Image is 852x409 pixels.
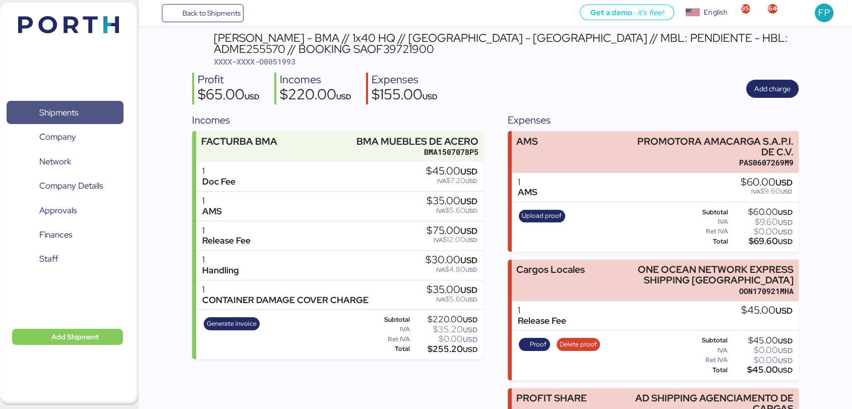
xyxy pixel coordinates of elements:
span: USD [460,255,477,266]
div: $220.00 [280,87,351,104]
div: $0.00 [729,228,793,236]
div: 1 [202,166,235,177]
div: $45.00 [741,305,793,316]
div: Expenses [508,112,799,128]
div: PAS0607269M9 [627,157,794,168]
button: Upload proof [519,210,565,223]
div: ONE OCEAN NETWORK EXPRESS SHIPPING [GEOGRAPHIC_DATA] [627,264,794,285]
div: $45.00 [729,366,793,374]
div: AMS [518,187,537,198]
div: Total [368,345,409,353]
div: PROFIT SHARE [516,393,587,403]
span: USD [778,208,793,217]
div: Incomes [192,112,483,128]
button: Add charge [746,80,799,98]
div: $35.20 [411,326,477,333]
span: IVA [751,188,760,196]
a: Approvals [7,199,124,222]
div: CONTAINER DAMAGE COVER CHARGE [202,295,369,306]
span: USD [775,305,793,316]
span: Generate invoice [207,318,257,329]
span: Staff [39,252,58,266]
div: Incomes [280,73,351,87]
div: $75.00 [426,225,477,237]
a: Staff [7,248,124,271]
div: $35.00 [426,284,477,296]
span: USD [460,284,477,296]
a: Network [7,150,124,173]
div: $220.00 [411,316,477,323]
span: FP [818,6,829,19]
span: Delete proof [560,339,597,350]
div: $60.00 [741,177,793,188]
span: USD [778,237,793,246]
div: Release Fee [202,236,251,246]
span: USD [775,177,793,188]
span: USD [462,345,477,354]
a: Company Details [7,174,124,198]
span: USD [780,188,793,196]
span: USD [778,336,793,345]
div: 1 [202,196,222,206]
div: Ret IVA [684,228,728,235]
a: Company [7,126,124,149]
span: USD [778,227,793,237]
div: 1 [518,305,566,316]
div: $45.00 [729,337,793,344]
div: $30.00 [425,255,477,266]
div: $12.00 [426,236,477,244]
span: Upload proof [522,210,562,221]
div: $7.20 [425,177,477,185]
div: OON170921MHA [627,286,794,297]
span: USD [778,346,793,355]
div: IVA [684,218,728,225]
div: $4.80 [425,266,477,273]
span: Add Shipment [51,331,99,343]
div: $69.60 [729,238,793,245]
span: USD [336,92,351,101]
div: $0.00 [411,335,477,343]
div: $9.60 [741,188,793,195]
div: BMA1507078P5 [356,147,478,157]
div: IVA [684,347,727,354]
div: AMS [202,206,222,217]
span: Back to Shipments [182,7,240,19]
span: USD [778,356,793,365]
span: USD [778,218,793,227]
a: Back to Shipments [162,4,244,22]
button: Proof [519,338,550,351]
div: $9.60 [729,218,793,226]
span: USD [778,366,793,375]
span: USD [465,236,477,244]
div: Handling [202,265,239,276]
button: Menu [145,5,162,22]
div: $0.00 [729,346,793,354]
button: Delete proof [557,338,600,351]
span: USD [460,166,477,177]
span: USD [462,315,477,324]
span: USD [462,335,477,344]
span: Network [39,154,71,169]
div: Total [684,367,727,374]
div: [PERSON_NAME] - BMA // 1x40 HQ // [GEOGRAPHIC_DATA] - [GEOGRAPHIC_DATA] // MBL: PENDIENTE - HBL: ... [214,32,799,55]
div: FACTURBA BMA [201,136,277,147]
span: IVA [433,236,442,244]
div: PROMOTORA AMACARGA S.A.P.I. DE C.V. [627,136,794,157]
span: Proof [530,339,546,350]
div: Subtotal [368,316,409,323]
span: Finances [39,227,72,242]
div: $5.60 [426,296,477,303]
div: $65.00 [198,87,260,104]
span: IVA [436,207,445,215]
span: IVA [436,266,445,274]
a: Shipments [7,101,124,124]
a: Finances [7,223,124,247]
span: XXXX-XXXX-O0051993 [214,56,295,67]
div: Profit [198,73,260,87]
div: Doc Fee [202,177,235,187]
span: Add charge [754,83,790,95]
span: USD [465,266,477,274]
div: Subtotal [684,337,727,344]
span: IVA [437,177,446,185]
span: Shipments [39,105,78,120]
